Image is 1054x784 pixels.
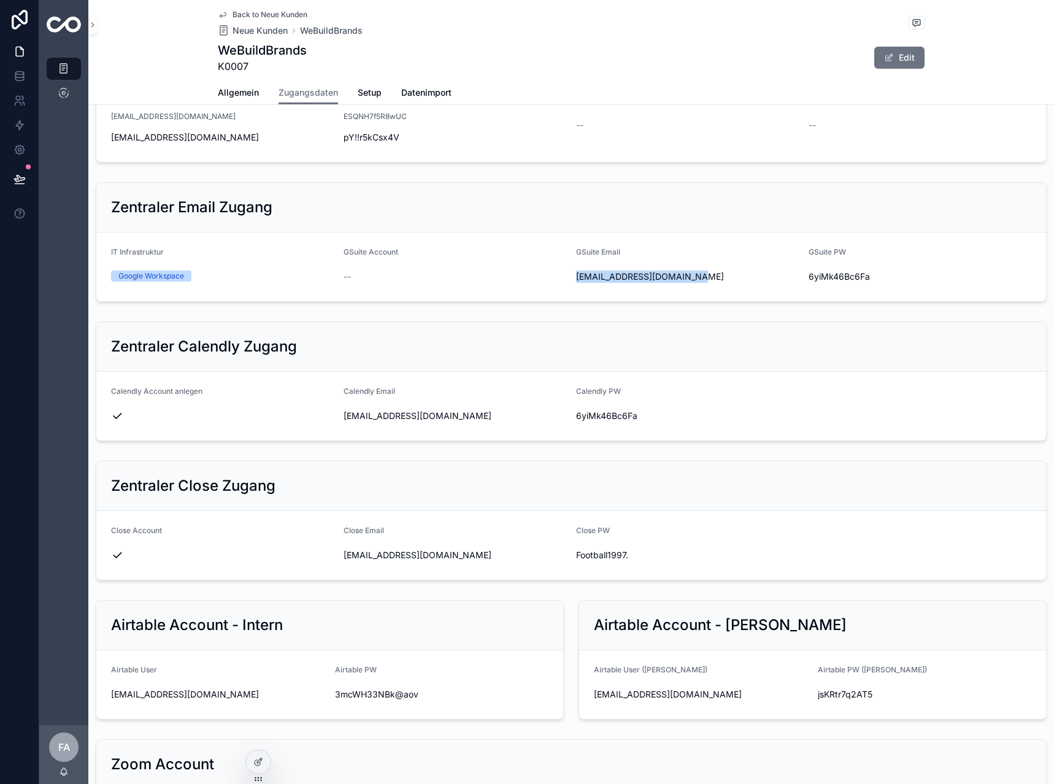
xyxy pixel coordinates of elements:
[809,271,1031,283] span: 6yiMk46Bc6Fa
[344,131,566,144] span: pY!!r5kCsx4V
[218,86,259,99] span: Allgemein
[576,119,583,131] span: --
[344,526,384,535] span: Close Email
[218,82,259,106] a: Allgemein
[58,740,70,755] span: FA
[576,526,610,535] span: Close PW
[300,25,363,37] a: WeBuildBrands
[111,665,157,674] span: Airtable User
[335,665,377,674] span: Airtable PW
[344,247,398,256] span: GSuite Account
[809,119,816,131] span: --
[233,10,307,20] span: Back to Neue Kunden
[218,25,288,37] a: Neue Kunden
[218,59,307,74] span: K0007
[344,410,566,422] span: [EMAIL_ADDRESS][DOMAIN_NAME]
[39,49,88,120] div: scrollable content
[594,665,707,674] span: Airtable User ([PERSON_NAME])
[818,688,1032,701] span: jsKRtr7q2AT5
[111,688,325,701] span: [EMAIL_ADDRESS][DOMAIN_NAME]
[111,247,164,256] span: IT Infrastruktur
[111,526,162,535] span: Close Account
[279,82,338,105] a: Zugangsdaten
[111,476,275,496] h2: Zentraler Close Zugang
[809,247,846,256] span: GSuite PW
[594,688,808,701] span: [EMAIL_ADDRESS][DOMAIN_NAME]
[358,86,382,99] span: Setup
[401,82,452,106] a: Datenimport
[118,271,184,282] div: Google Workspace
[818,665,927,674] span: Airtable PW ([PERSON_NAME])
[111,386,202,396] span: Calendly Account anlegen
[335,688,549,701] span: 3mcWH33NBk@aov
[594,615,847,635] h2: Airtable Account - [PERSON_NAME]
[111,198,272,217] h2: Zentraler Email Zugang
[401,86,452,99] span: Datenimport
[576,247,620,256] span: GSuite Email
[111,337,297,356] h2: Zentraler Calendly Zugang
[344,271,351,283] span: --
[358,82,382,106] a: Setup
[233,25,288,37] span: Neue Kunden
[47,17,81,33] img: App logo
[111,755,214,774] h2: Zoom Account
[218,10,307,20] a: Back to Neue Kunden
[344,112,407,121] span: ESQNH7f5R8wUC
[111,131,334,144] span: [EMAIL_ADDRESS][DOMAIN_NAME]
[279,86,338,99] span: Zugangsdaten
[344,549,566,561] span: [EMAIL_ADDRESS][DOMAIN_NAME]
[874,47,925,69] button: Edit
[218,42,307,59] h1: WeBuildBrands
[576,271,799,283] span: [EMAIL_ADDRESS][DOMAIN_NAME]
[111,615,283,635] h2: Airtable Account - Intern
[111,112,236,121] span: [EMAIL_ADDRESS][DOMAIN_NAME]
[344,386,395,396] span: Calendly Email
[576,386,621,396] span: Calendly PW
[576,410,799,422] span: 6yiMk46Bc6Fa
[576,549,799,561] span: Football1997.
